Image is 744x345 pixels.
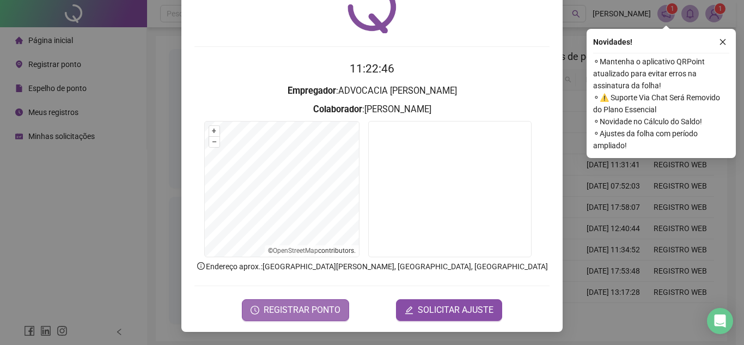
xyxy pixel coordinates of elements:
[209,137,219,147] button: –
[593,116,729,128] span: ⚬ Novidade no Cálculo do Saldo!
[593,36,632,48] span: Novidades !
[196,261,206,271] span: info-circle
[593,56,729,92] span: ⚬ Mantenha o aplicativo QRPoint atualizado para evitar erros na assinatura da folha!
[194,102,550,117] h3: : [PERSON_NAME]
[268,247,356,255] li: © contributors.
[209,126,219,136] button: +
[719,38,727,46] span: close
[251,306,259,314] span: clock-circle
[242,299,349,321] button: REGISTRAR PONTO
[288,86,336,96] strong: Empregador
[273,247,318,255] a: OpenStreetMap
[264,304,340,317] span: REGISTRAR PONTO
[707,308,733,334] div: Open Intercom Messenger
[194,261,550,273] p: Endereço aprox. : [GEOGRAPHIC_DATA][PERSON_NAME], [GEOGRAPHIC_DATA], [GEOGRAPHIC_DATA]
[593,128,729,152] span: ⚬ Ajustes da folha com período ampliado!
[396,299,502,321] button: editSOLICITAR AJUSTE
[405,306,413,314] span: edit
[593,92,729,116] span: ⚬ ⚠️ Suporte Via Chat Será Removido do Plano Essencial
[418,304,493,317] span: SOLICITAR AJUSTE
[350,62,394,75] time: 11:22:46
[194,84,550,98] h3: : ADVOCACIA [PERSON_NAME]
[313,104,362,114] strong: Colaborador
